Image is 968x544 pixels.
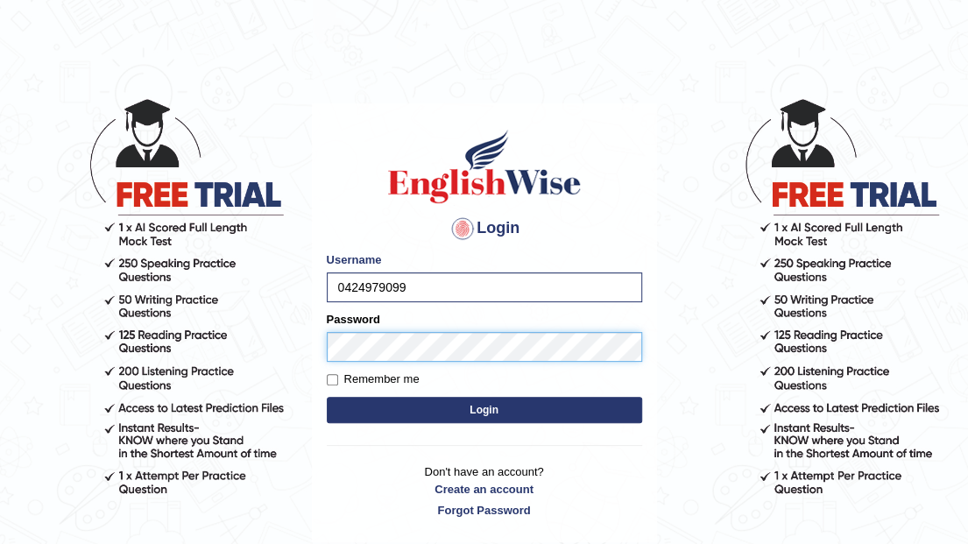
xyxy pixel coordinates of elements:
label: Remember me [327,371,420,388]
input: Remember me [327,374,338,385]
a: Forgot Password [327,502,642,519]
h4: Login [327,215,642,243]
p: Don't have an account? [327,463,642,518]
a: Create an account [327,481,642,498]
label: Password [327,311,380,328]
label: Username [327,251,382,268]
button: Login [327,397,642,423]
img: Logo of English Wise sign in for intelligent practice with AI [385,127,584,206]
